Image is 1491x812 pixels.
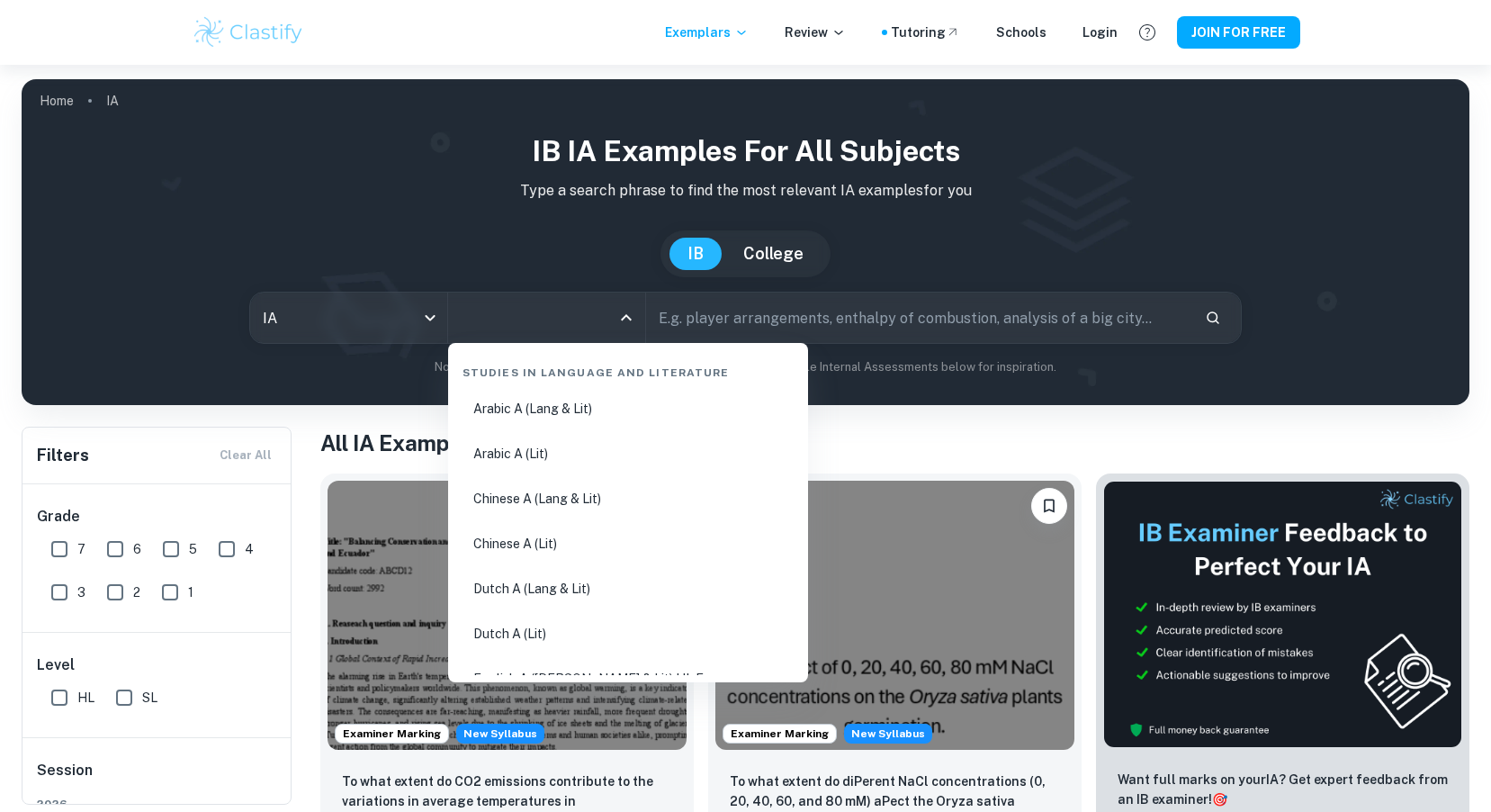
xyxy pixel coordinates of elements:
[336,726,448,742] span: Examiner Marking
[1031,488,1067,524] button: Please log in to bookmark exemplars
[1212,792,1227,807] span: 🎯
[192,14,306,50] img: Clastify logo
[996,23,1046,42] a: Schools
[455,613,801,654] li: Dutch A (Lit)
[189,539,197,559] span: 5
[77,582,85,602] span: 3
[36,130,1455,173] h1: IB IA examples for all subjects
[37,506,278,528] h6: Grade
[455,658,801,699] li: English A ([PERSON_NAME] & Lit) HL Essay
[1177,16,1300,49] button: JOIN FOR FREE
[37,443,89,468] h6: Filters
[133,582,140,602] span: 2
[455,478,801,519] li: Chinese A (Lang & Lit)
[725,238,822,270] button: College
[328,481,687,750] img: ESS IA example thumbnail: To what extent do CO2 emissions contribu
[455,433,801,474] li: Arabic A (Lit)
[188,582,193,602] span: 1
[455,523,801,564] li: Chinese A (Lit)
[1118,770,1448,809] p: Want full marks on your IA ? Get expert feedback from an IB examiner!
[665,23,749,42] p: Exemplars
[37,796,278,812] span: 2026
[669,238,722,270] button: IB
[1198,302,1228,333] button: Search
[646,293,1190,343] input: E.g. player arrangements, enthalpy of combustion, analysis of a big city...
[455,350,801,388] div: Studies in Language and Literature
[142,688,157,708] span: SL
[844,724,932,744] span: New Syllabus
[1082,23,1118,42] a: Login
[77,539,85,559] span: 7
[715,481,1074,750] img: ESS IA example thumbnail: To what extent do diPerent NaCl concentr
[245,539,254,559] span: 4
[36,358,1455,376] p: Not sure what to search for? You can always look through our example Internal Assessments below f...
[40,88,74,113] a: Home
[22,79,1469,405] img: profile cover
[1103,481,1462,748] img: Thumbnail
[106,91,119,111] p: IA
[456,724,544,744] span: New Syllabus
[250,293,447,343] div: IA
[891,23,960,42] a: Tutoring
[723,726,836,742] span: Examiner Marking
[37,760,278,796] h6: Session
[455,388,801,429] li: Arabic A (Lang & Lit)
[320,427,1469,459] h1: All IA Examples
[77,688,94,708] span: HL
[1132,17,1163,48] button: Help and Feedback
[844,724,932,744] div: Starting from the May 2026 session, the ESS IA requirements have changed. We created this exempla...
[785,23,846,42] p: Review
[614,305,639,330] button: Close
[37,654,278,676] h6: Level
[455,568,801,609] li: Dutch A (Lang & Lit)
[36,180,1455,202] p: Type a search phrase to find the most relevant IA examples for you
[133,539,141,559] span: 6
[456,724,544,744] div: Starting from the May 2026 session, the ESS IA requirements have changed. We created this exempla...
